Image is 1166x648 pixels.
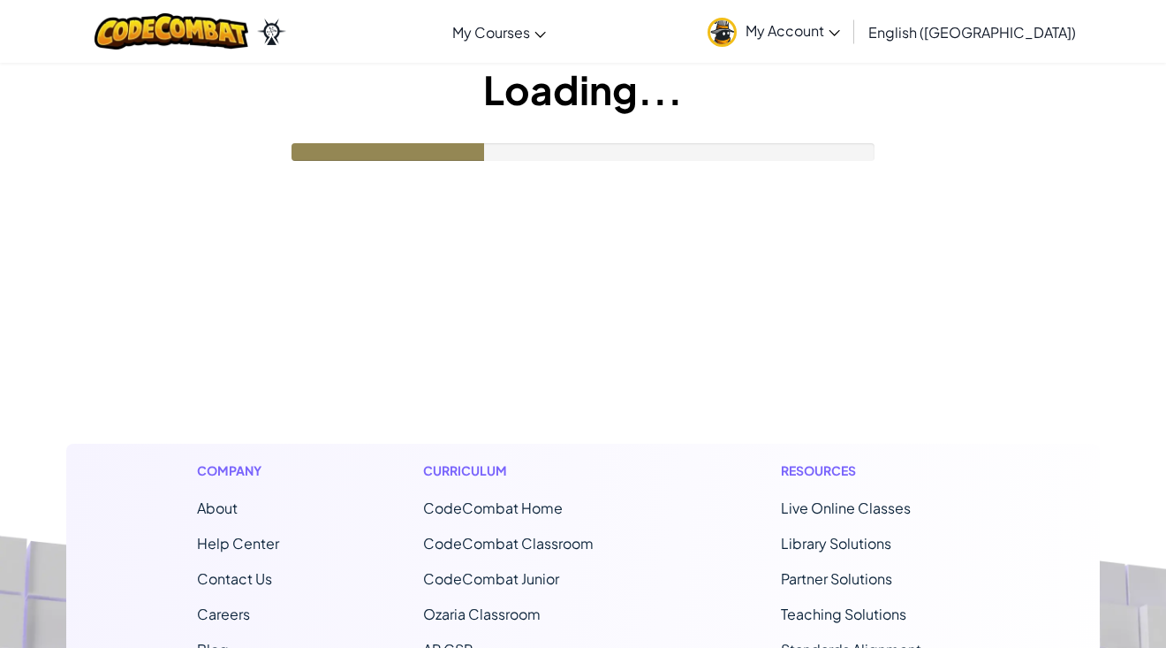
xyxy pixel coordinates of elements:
a: My Courses [443,8,555,56]
span: My Account [746,21,840,40]
a: English ([GEOGRAPHIC_DATA]) [859,8,1085,56]
a: About [197,499,238,517]
a: Teaching Solutions [781,605,906,623]
a: Live Online Classes [781,499,911,517]
a: Help Center [197,534,279,553]
h1: Resources [781,461,969,480]
a: CodeCombat Junior [423,569,559,588]
a: Careers [197,605,250,623]
span: CodeCombat Home [423,499,563,517]
span: English ([GEOGRAPHIC_DATA]) [868,23,1076,42]
a: Partner Solutions [781,569,892,588]
a: Ozaria Classroom [423,605,541,623]
h1: Curriculum [423,461,637,480]
span: My Courses [452,23,530,42]
img: Ozaria [257,19,285,45]
img: avatar [708,18,737,47]
a: CodeCombat Classroom [423,534,594,553]
img: CodeCombat logo [95,13,249,50]
a: Library Solutions [781,534,891,553]
h1: Company [197,461,279,480]
span: Contact Us [197,569,272,588]
a: My Account [699,4,849,59]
